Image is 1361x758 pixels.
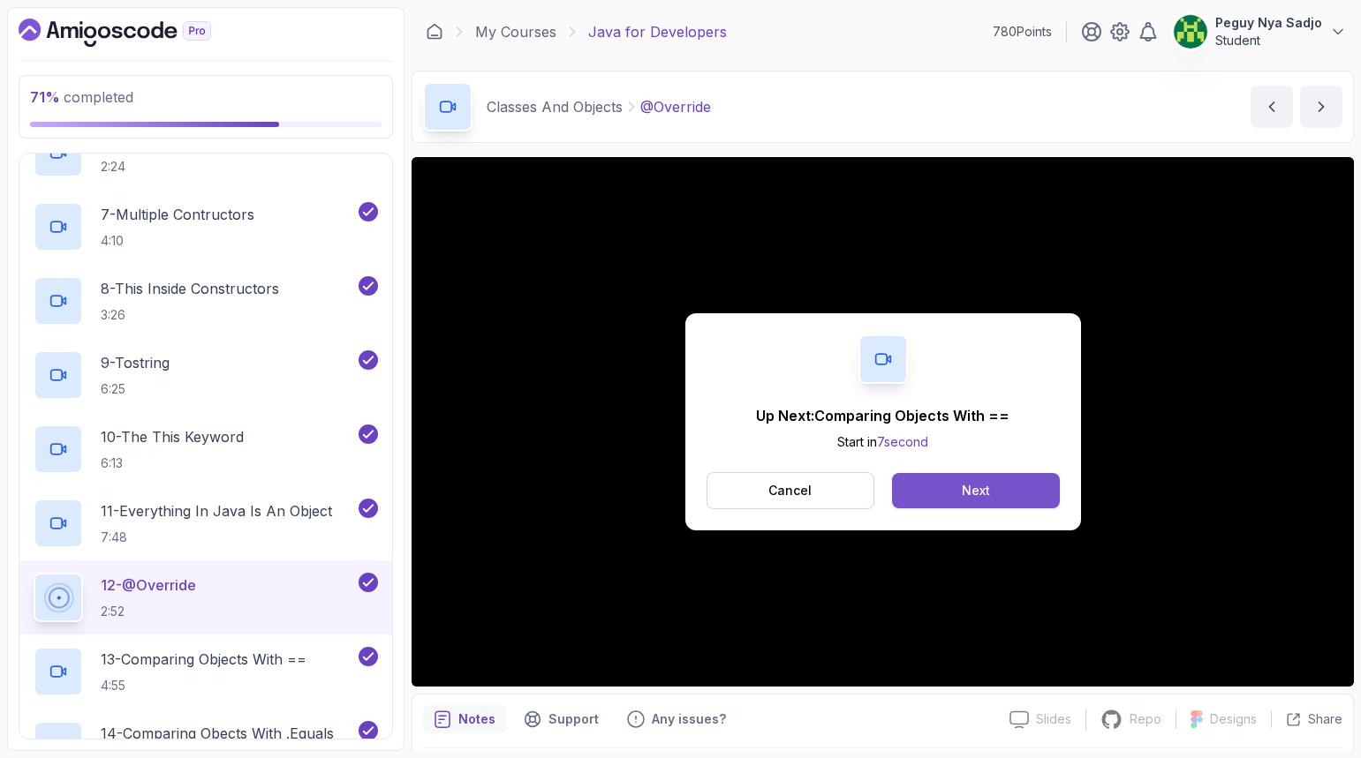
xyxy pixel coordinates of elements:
p: Notes [458,710,495,728]
p: Up Next: Comparing Objects With == [756,405,1009,426]
p: Start in [756,433,1009,451]
p: Classes And Objects [487,96,623,117]
p: 2:24 [101,158,257,176]
button: 9-Tostring6:25 [34,350,378,400]
p: 9 - Tostring [101,352,170,373]
p: 6:13 [101,454,244,472]
button: 8-This Inside Constructors3:26 [34,276,378,326]
button: next content [1300,86,1342,128]
p: 780 Points [993,23,1052,41]
div: Next [962,482,990,499]
p: 10 - The This Keyword [101,426,244,447]
p: 6:25 [101,380,170,398]
button: 7-Multiple Contructors4:10 [34,202,378,251]
button: Cancel [707,472,875,509]
button: 12-@Override2:52 [34,573,378,622]
p: 11 - Everything In Java Is An Object [101,500,332,522]
p: 3:26 [101,306,279,324]
button: 13-Comparing Objects With ==4:55 [34,647,378,696]
p: Repo [1130,710,1161,728]
img: user profile image [1174,15,1207,49]
button: 11-Everything In Java Is An Object7:48 [34,499,378,548]
p: 7 - Multiple Contructors [101,204,254,225]
p: Cancel [768,482,812,499]
button: previous content [1251,86,1293,128]
button: Share [1271,710,1342,728]
p: 4:10 [101,232,254,250]
button: notes button [423,705,506,733]
span: 71 % [30,88,60,106]
a: Dashboard [19,19,252,47]
button: user profile imagePeguy Nya SadjoStudent [1173,14,1347,49]
iframe: 11 - @Override [412,157,1354,687]
p: Peguy Nya Sadjo [1215,14,1322,32]
button: Next [892,473,1059,508]
p: @Override [640,96,711,117]
p: Student [1215,32,1322,49]
p: Share [1308,710,1342,728]
p: 12 - @Override [101,574,196,596]
button: Support button [513,705,609,733]
p: Java for Developers [588,21,727,42]
p: 13 - Comparing Objects With == [101,649,306,670]
p: Support [548,710,599,728]
p: 8 - This Inside Constructors [101,278,279,299]
p: 4:55 [101,677,306,694]
p: 14 - Comparing Obects With .Equals [101,723,334,744]
span: completed [30,88,133,106]
a: My Courses [475,21,556,42]
button: 10-The This Keyword6:13 [34,424,378,474]
button: Feedback button [616,705,737,733]
p: 2:52 [101,603,196,620]
p: Designs [1210,710,1257,728]
span: 7 second [877,434,928,449]
p: Slides [1036,710,1071,728]
p: Any issues? [652,710,726,728]
a: Dashboard [426,23,443,41]
p: 7:48 [101,529,332,546]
